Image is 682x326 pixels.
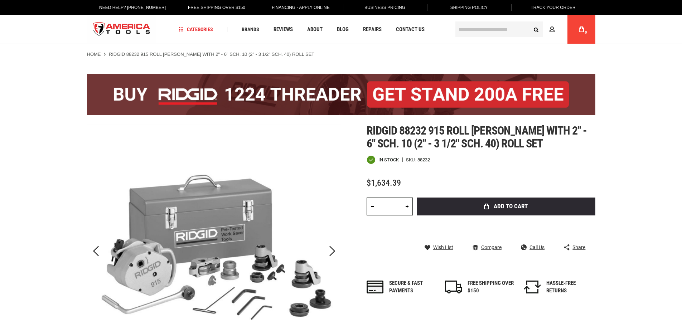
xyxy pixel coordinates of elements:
span: Call Us [529,245,545,250]
a: Repairs [360,25,385,34]
a: Blog [334,25,352,34]
button: Search [529,23,543,36]
span: Add to Cart [494,203,528,209]
span: Compare [481,245,502,250]
span: Ridgid 88232 915 roll [PERSON_NAME] with 2" - 6" sch. 10 (2" - 3 1/2" sch. 40) roll set [367,124,587,150]
button: Add to Cart [417,198,595,215]
strong: SKU [406,157,417,162]
strong: RIDGID 88232 915 ROLL [PERSON_NAME] WITH 2" - 6" SCH. 10 (2" - 3 1/2" SCH. 40) ROLL SET [109,52,315,57]
span: Reviews [274,27,293,32]
span: $1,634.39 [367,178,401,188]
span: Share [572,245,585,250]
img: returns [524,281,541,293]
span: In stock [378,157,399,162]
a: Brands [238,25,262,34]
a: 0 [575,15,588,44]
img: America Tools [87,16,156,43]
span: Shipping Policy [450,5,488,10]
a: Categories [175,25,216,34]
a: Home [87,51,101,58]
span: Blog [337,27,349,32]
span: Categories [179,27,213,32]
span: About [307,27,323,32]
a: Contact Us [393,25,428,34]
a: Reviews [270,25,296,34]
iframe: Secure express checkout frame [415,218,597,220]
a: Call Us [521,244,545,250]
a: store logo [87,16,156,43]
img: shipping [445,281,462,293]
img: BOGO: Buy the RIDGID® 1224 Threader (26092), get the 92467 200A Stand FREE! [87,74,595,115]
span: Repairs [363,27,382,32]
div: 88232 [417,157,430,162]
div: FREE SHIPPING OVER $150 [468,279,514,295]
div: Availability [367,155,399,164]
span: Wish List [433,245,453,250]
span: 0 [585,30,587,34]
span: Contact Us [396,27,425,32]
div: HASSLE-FREE RETURNS [546,279,593,295]
img: payments [367,281,384,293]
span: Brands [242,27,259,32]
div: Secure & fast payments [389,279,436,295]
a: About [304,25,326,34]
a: Compare [473,244,502,250]
a: Wish List [425,244,453,250]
